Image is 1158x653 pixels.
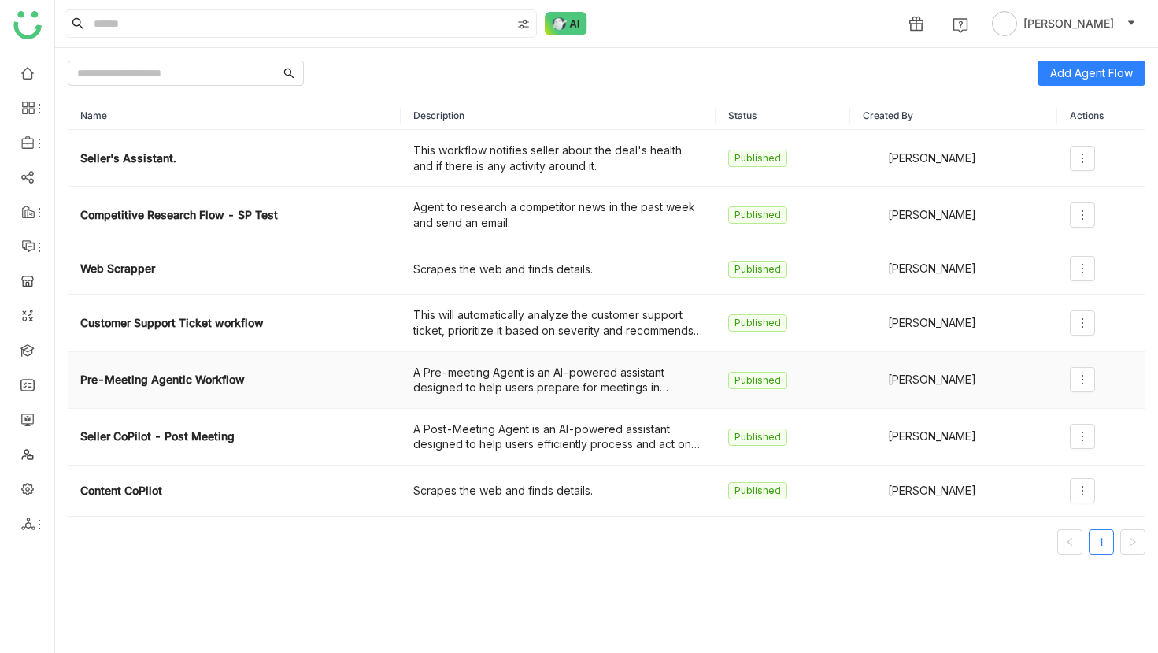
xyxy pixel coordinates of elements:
[413,307,703,338] div: This will automatically analyze the customer support ticket, prioritize it based on severity and ...
[1089,529,1114,555] li: 1
[413,421,703,452] div: A Post-Meeting Agent is an AI-powered assistant designed to help users efficiently process and ac...
[992,11,1017,36] img: avatar
[888,206,976,224] span: [PERSON_NAME]
[413,365,703,395] div: A Pre-meeting Agent is an AI-powered assistant designed to help users prepare for meetings in adv...
[863,427,882,446] img: 684a9845de261c4b36a3b50d
[517,18,530,31] img: search-type.svg
[80,428,235,445] strong: Seller CoPilot - Post Meeting
[1120,529,1145,555] button: Next Page
[728,429,787,446] nz-tag: Published
[1057,529,1082,555] button: Previous Page
[888,314,976,332] span: [PERSON_NAME]
[80,371,245,388] strong: Pre-Meeting Agentic Workflow
[68,102,401,130] th: Name
[413,483,703,499] div: Scrapes the web and finds details.
[1038,61,1145,86] button: Add Agent Flow
[953,17,968,33] img: help.svg
[413,262,703,277] div: Scrapes the web and finds details.
[80,482,162,499] strong: Content CoPilot
[850,102,1057,130] th: Created By
[413,143,703,173] div: This workflow notifies seller about the deal's health and if there is any activity around it.
[13,11,42,39] img: logo
[728,261,787,278] nz-tag: Published
[863,481,882,500] img: 684a9845de261c4b36a3b50d
[1057,102,1145,130] th: Actions
[545,12,587,35] img: ask-buddy-normal.svg
[716,102,851,130] th: Status
[863,370,882,389] img: 6860d480bc89cb0674c8c7e9
[80,260,155,277] strong: Web Scrapper
[863,314,882,332] img: 684a9845de261c4b36a3b50d
[728,372,787,389] nz-tag: Published
[413,199,703,230] div: Agent to research a competitor news in the past week and send an email.
[888,482,976,499] span: [PERSON_NAME]
[1090,530,1113,554] a: 1
[80,206,278,224] strong: Competitive Research Flow - SP Test
[888,428,976,445] span: [PERSON_NAME]
[80,150,176,167] strong: Seller's Assistant.
[728,482,787,499] nz-tag: Published
[888,371,976,388] span: [PERSON_NAME]
[989,11,1139,36] button: [PERSON_NAME]
[888,260,976,277] span: [PERSON_NAME]
[863,149,882,168] img: 684a9845de261c4b36a3b50d
[728,206,787,224] nz-tag: Published
[80,314,264,332] strong: Customer Support Ticket workflow
[863,206,882,224] img: 684fd8469a55a50394c15cbc
[863,259,882,278] img: 684a9845de261c4b36a3b50d
[888,150,976,167] span: [PERSON_NAME]
[401,102,716,130] th: Description
[1023,15,1114,32] span: [PERSON_NAME]
[728,150,787,167] nz-tag: Published
[1050,65,1133,82] span: Add Agent Flow
[728,314,787,332] nz-tag: Published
